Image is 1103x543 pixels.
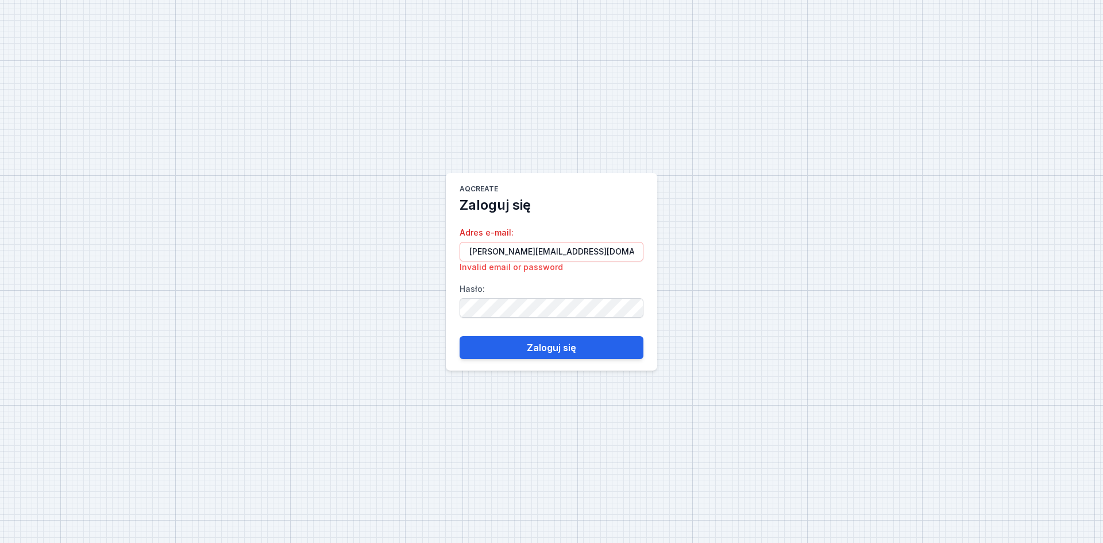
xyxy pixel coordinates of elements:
[460,242,643,261] input: Adres e-mail:Invalid email or password
[460,184,498,196] h1: AQcreate
[460,298,643,318] input: Hasło:
[460,336,643,359] button: Zaloguj się
[460,224,643,273] label: Adres e-mail :
[460,196,531,214] h2: Zaloguj się
[460,280,643,318] label: Hasło :
[460,261,643,273] div: Invalid email or password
